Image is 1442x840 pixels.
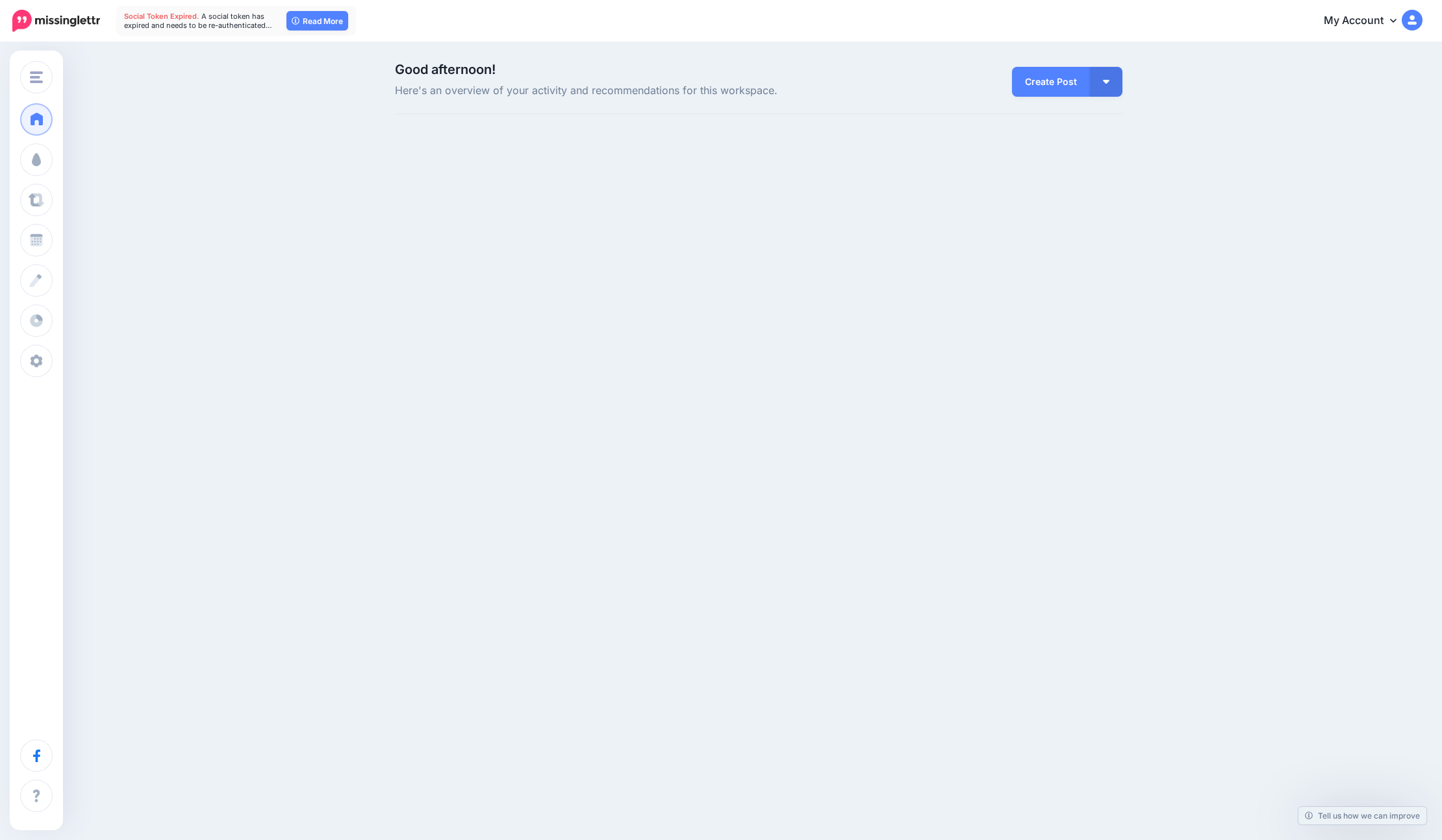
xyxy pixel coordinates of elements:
a: Read More [286,11,348,31]
a: Create Post [1012,67,1090,97]
img: arrow-down-white.png [1103,80,1109,84]
a: My Account [1311,5,1423,37]
span: Social Token Expired. [124,12,199,21]
img: menu.png [30,71,43,83]
span: Good afternoon! [395,62,496,77]
img: Missinglettr [12,10,100,32]
span: Here's an overview of your activity and recommendations for this workspace. [395,82,874,99]
a: Tell us how we can improve [1298,807,1426,824]
span: A social token has expired and needs to be re-authenticated… [124,12,272,30]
